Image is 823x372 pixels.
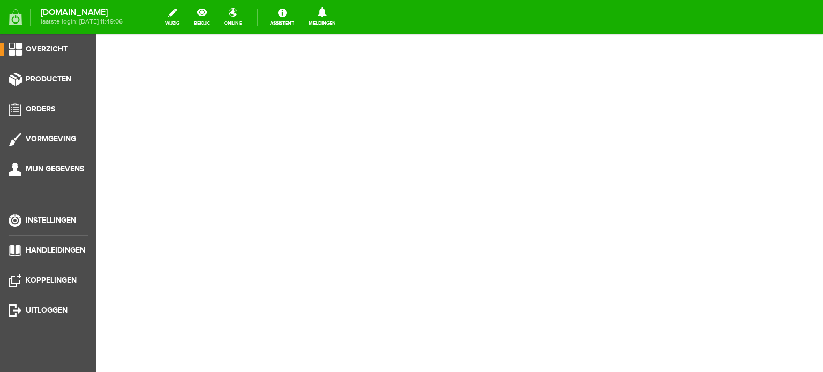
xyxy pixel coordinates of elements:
span: Mijn gegevens [26,164,84,173]
span: Producten [26,74,71,83]
a: wijzig [159,5,186,29]
span: laatste login: [DATE] 11:49:06 [41,19,123,25]
span: Koppelingen [26,276,77,285]
a: Meldingen [302,5,342,29]
span: Orders [26,104,55,113]
span: Vormgeving [26,134,76,143]
span: Instellingen [26,216,76,225]
span: Handleidingen [26,246,85,255]
a: Assistent [264,5,301,29]
a: online [218,5,248,29]
strong: [DOMAIN_NAME] [41,10,123,16]
span: Overzicht [26,44,68,54]
a: bekijk [188,5,216,29]
span: Uitloggen [26,306,68,315]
